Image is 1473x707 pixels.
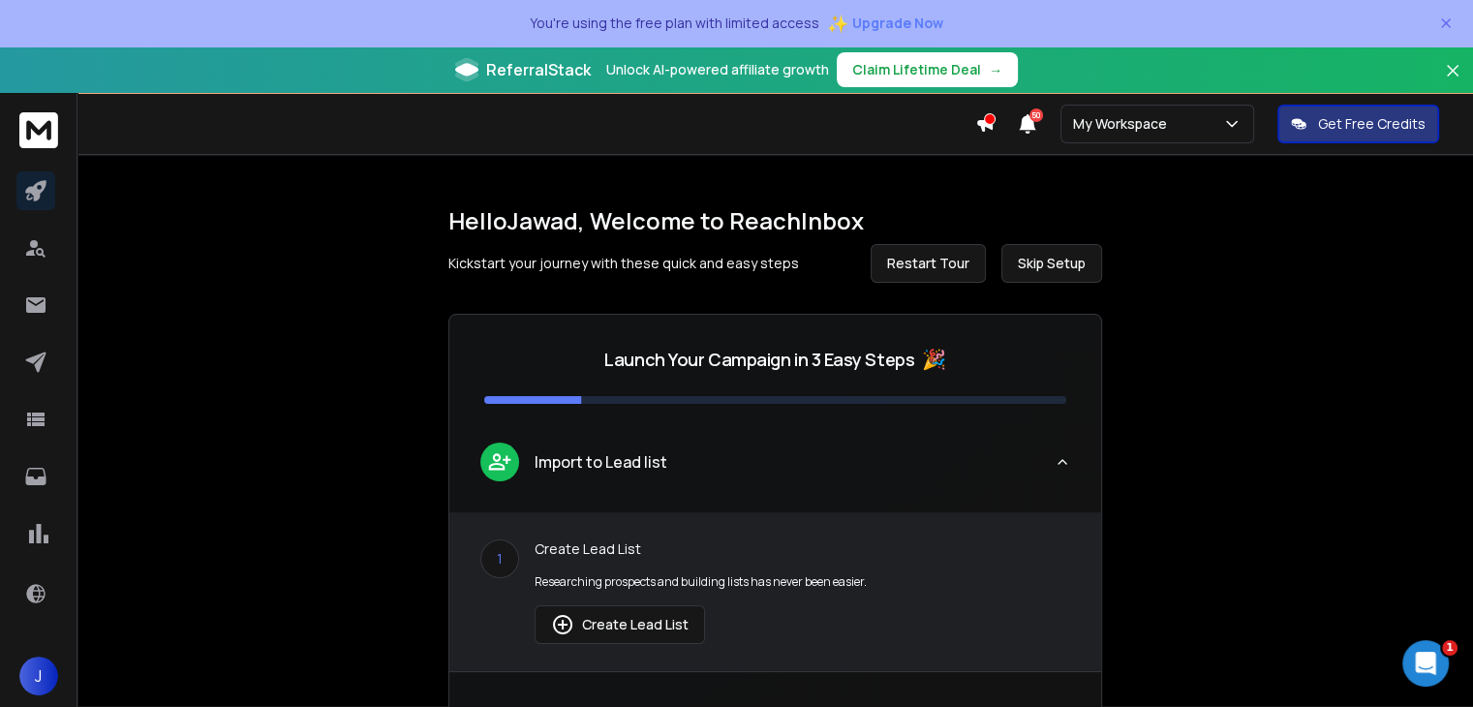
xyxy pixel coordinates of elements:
p: Unlock AI-powered affiliate growth [606,60,829,79]
span: ✨ [827,10,848,37]
button: Create Lead List [535,605,705,644]
button: Skip Setup [1001,244,1102,283]
button: Close banner [1440,58,1465,105]
button: Claim Lifetime Deal→ [837,52,1018,87]
p: Launch Your Campaign in 3 Easy Steps [604,346,914,373]
div: leadImport to Lead list [449,512,1101,671]
img: lead [487,449,512,474]
p: You're using the free plan with limited access [530,14,819,33]
p: Researching prospects and building lists has never been easier. [535,574,1070,590]
p: Import to Lead list [535,450,667,474]
button: leadImport to Lead list [449,427,1101,512]
p: Get Free Credits [1318,114,1426,134]
span: 50 [1029,108,1043,122]
span: 🎉 [922,346,946,373]
p: My Workspace [1073,114,1175,134]
button: ✨Upgrade Now [827,4,943,43]
span: ReferralStack [486,58,591,81]
span: Upgrade Now [852,14,943,33]
button: Get Free Credits [1277,105,1439,143]
img: lead [551,613,574,636]
p: Create Lead List [535,539,1070,559]
button: Restart Tour [871,244,986,283]
h1: Hello Jawad , Welcome to ReachInbox [448,205,1102,236]
button: J [19,657,58,695]
p: Kickstart your journey with these quick and easy steps [448,254,799,273]
span: Skip Setup [1018,254,1086,273]
iframe: Intercom live chat [1402,640,1449,687]
span: 1 [1442,640,1458,656]
div: 1 [480,539,519,578]
span: → [989,60,1002,79]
